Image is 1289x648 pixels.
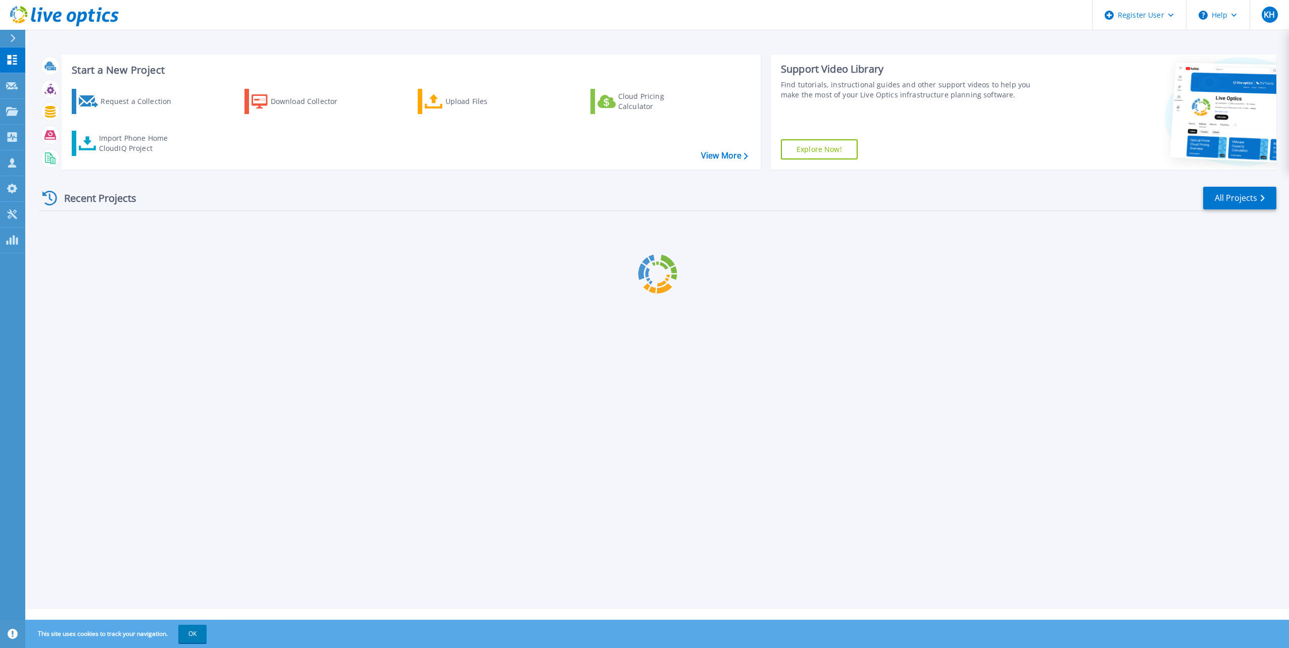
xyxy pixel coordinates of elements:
[781,139,858,159] a: Explore Now!
[1203,187,1276,209] a: All Projects
[39,186,150,210] div: Recent Projects
[99,133,178,153] div: Import Phone Home CloudIQ Project
[244,89,357,114] a: Download Collector
[445,91,526,112] div: Upload Files
[72,89,184,114] a: Request a Collection
[178,625,207,643] button: OK
[701,151,748,160] a: View More
[72,65,748,76] h3: Start a New Project
[781,63,1042,76] div: Support Video Library
[28,625,207,643] span: This site uses cookies to track your navigation.
[271,91,352,112] div: Download Collector
[781,80,1042,100] div: Find tutorials, instructional guides and other support videos to help you make the most of your L...
[1264,11,1275,19] span: KH
[618,91,699,112] div: Cloud Pricing Calculator
[418,89,530,114] a: Upload Files
[101,91,181,112] div: Request a Collection
[590,89,703,114] a: Cloud Pricing Calculator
